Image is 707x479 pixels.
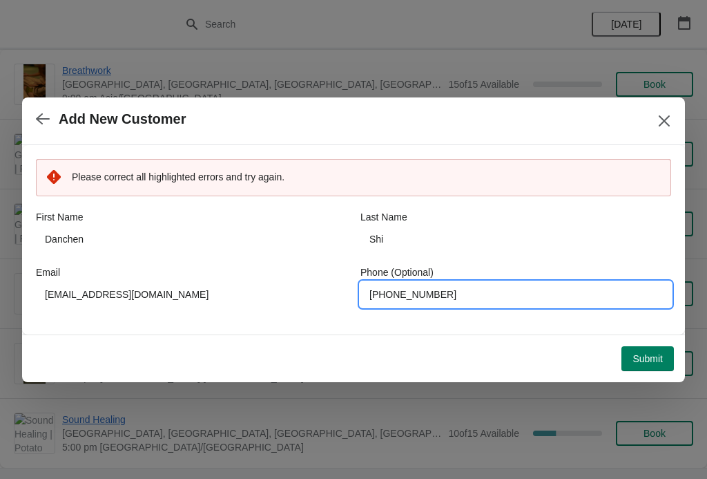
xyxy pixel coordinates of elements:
input: John [36,227,347,252]
span: Submit [632,353,663,364]
input: Smith [360,227,671,252]
button: Submit [621,346,674,371]
label: First Name [36,210,83,224]
input: Enter your email [36,282,347,307]
input: Enter your phone number [360,282,671,307]
label: Email [36,265,60,279]
label: Phone (Optional) [360,265,434,279]
p: Please correct all highlighted errors and try again. [72,170,660,184]
h2: Add New Customer [59,111,186,127]
button: Close [652,109,677,133]
label: Last Name [360,210,407,224]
